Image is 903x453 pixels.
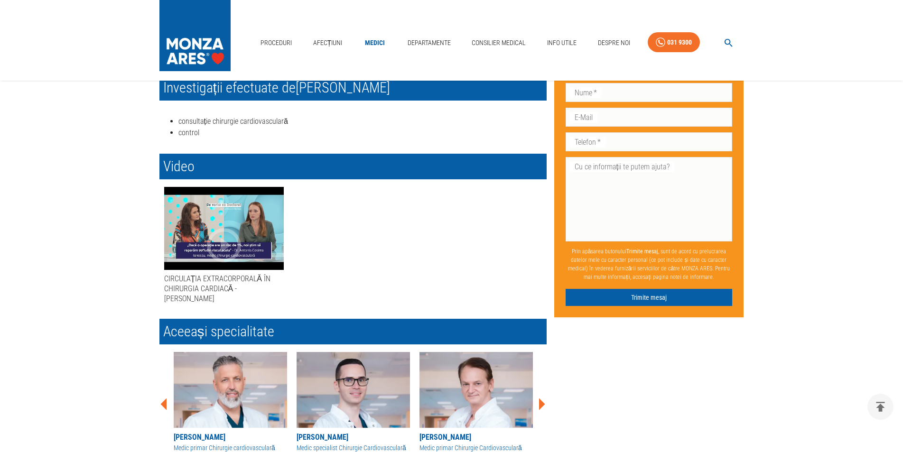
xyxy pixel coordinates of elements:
[178,127,547,139] li: control
[297,352,410,453] a: [PERSON_NAME]Medic specialist Chirurgie Cardiovasculară
[594,33,634,53] a: Despre Noi
[419,352,533,453] a: [PERSON_NAME]Medic primar Chirurgie Cardiovasculară
[360,33,390,53] a: Medici
[648,32,700,53] a: 031 9300
[164,187,284,308] button: CIRCULAȚIA EXTRACORPORALĂ ÎN CHIRURGIA CARDIACĂ - [PERSON_NAME]
[419,432,533,443] div: [PERSON_NAME]
[309,33,346,53] a: Afecțiuni
[178,116,547,127] li: consultație chirurgie cardiovasculară
[626,248,658,254] b: Trimite mesaj
[174,443,287,453] div: Medic primar Chirurgie cardiovasculară
[257,33,296,53] a: Proceduri
[867,394,894,420] button: delete
[404,33,455,53] a: Departamente
[297,443,410,453] div: Medic specialist Chirurgie Cardiovasculară
[174,432,287,443] div: [PERSON_NAME]
[543,33,580,53] a: Info Utile
[159,319,547,344] h2: Aceeași specialitate
[159,154,547,179] h2: Video
[468,33,530,53] a: Consilier Medical
[164,187,284,270] div: CIRCULAȚIA EXTRACORPORALĂ ÎN CHIRURGIA CARDIACĂ - DR. ANTONIA COSIMA IONESCU
[297,432,410,443] div: [PERSON_NAME]
[566,288,733,306] button: Trimite mesaj
[174,352,287,453] a: [PERSON_NAME]Medic primar Chirurgie cardiovasculară
[419,443,533,453] div: Medic primar Chirurgie Cardiovasculară
[164,274,284,304] div: CIRCULAȚIA EXTRACORPORALĂ ÎN CHIRURGIA CARDIACĂ - [PERSON_NAME]
[667,37,692,48] div: 031 9300
[159,75,547,101] h2: Investigații efectuate de [PERSON_NAME]
[566,243,733,285] p: Prin apăsarea butonului , sunt de acord cu prelucrarea datelor mele cu caracter personal (ce pot ...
